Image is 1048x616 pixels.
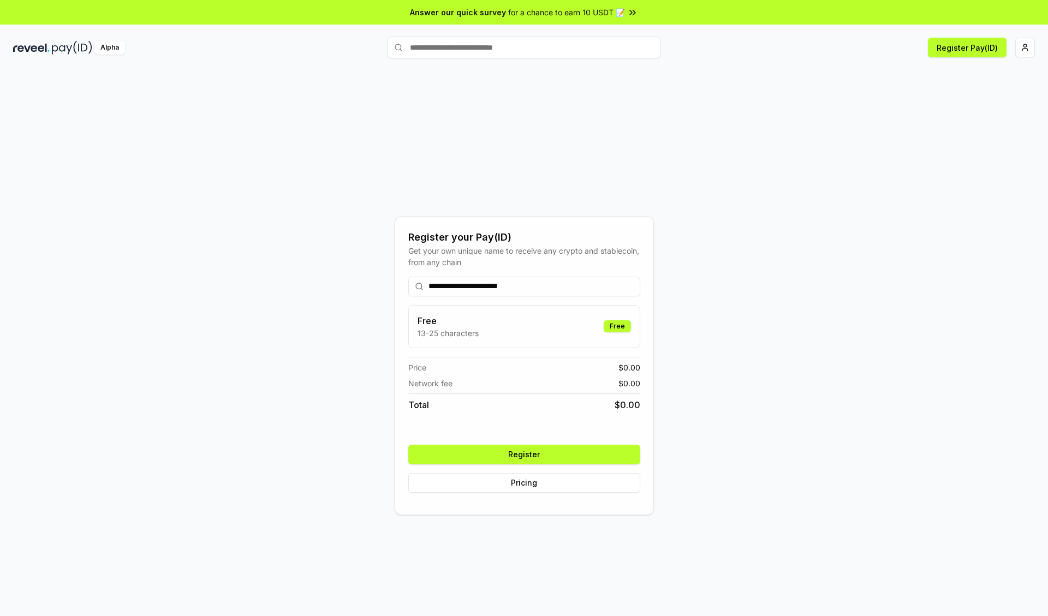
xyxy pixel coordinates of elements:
[618,378,640,389] span: $ 0.00
[508,7,625,18] span: for a chance to earn 10 USDT 📝
[408,230,640,245] div: Register your Pay(ID)
[418,327,479,339] p: 13-25 characters
[408,473,640,493] button: Pricing
[13,41,50,55] img: reveel_dark
[408,378,452,389] span: Network fee
[94,41,125,55] div: Alpha
[615,398,640,411] span: $ 0.00
[408,245,640,268] div: Get your own unique name to receive any crypto and stablecoin, from any chain
[604,320,631,332] div: Free
[928,38,1007,57] button: Register Pay(ID)
[418,314,479,327] h3: Free
[408,398,429,411] span: Total
[408,362,426,373] span: Price
[618,362,640,373] span: $ 0.00
[410,7,506,18] span: Answer our quick survey
[52,41,92,55] img: pay_id
[408,445,640,464] button: Register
